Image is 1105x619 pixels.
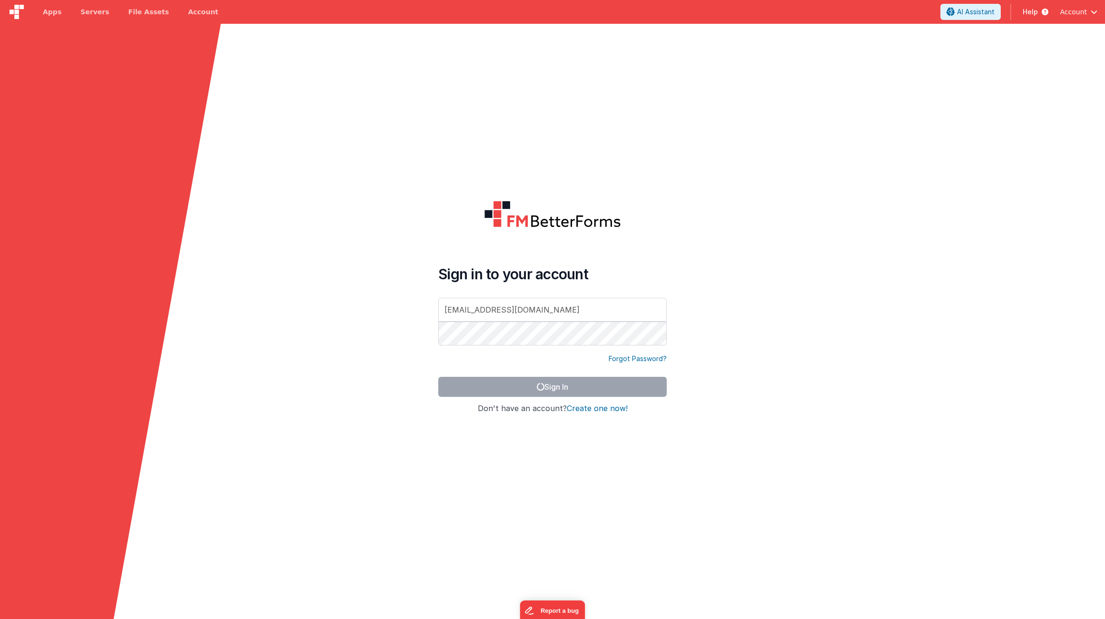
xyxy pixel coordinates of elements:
[438,298,667,322] input: Email Address
[128,7,169,17] span: File Assets
[609,354,667,364] a: Forgot Password?
[1023,7,1038,17] span: Help
[438,265,667,283] h4: Sign in to your account
[940,4,1001,20] button: AI Assistant
[1060,7,1087,17] span: Account
[1060,7,1097,17] button: Account
[957,7,995,17] span: AI Assistant
[43,7,61,17] span: Apps
[438,404,667,413] h4: Don't have an account?
[567,404,628,413] button: Create one now!
[438,377,667,397] button: Sign In
[80,7,109,17] span: Servers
